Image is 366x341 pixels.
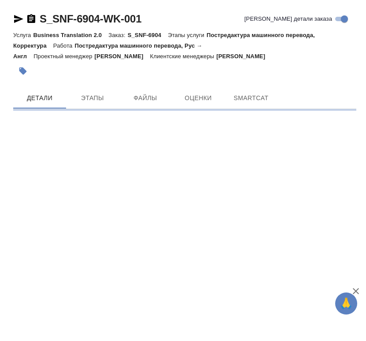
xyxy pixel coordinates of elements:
[230,93,272,104] span: SmartCat
[124,93,166,104] span: Файлы
[13,14,24,24] button: Скопировать ссылку для ЯМессенджера
[216,53,272,60] p: [PERSON_NAME]
[177,93,219,104] span: Оценки
[95,53,150,60] p: [PERSON_NAME]
[150,53,217,60] p: Клиентские менеджеры
[128,32,168,38] p: S_SNF-6904
[244,15,332,23] span: [PERSON_NAME] детали заказа
[18,93,61,104] span: Детали
[13,32,33,38] p: Услуга
[108,32,127,38] p: Заказ:
[40,13,141,25] a: S_SNF-6904-WK-001
[71,93,114,104] span: Этапы
[168,32,207,38] p: Этапы услуги
[339,294,354,313] span: 🙏
[335,292,357,315] button: 🙏
[13,61,33,81] button: Добавить тэг
[33,53,94,60] p: Проектный менеджер
[26,14,37,24] button: Скопировать ссылку
[13,42,202,60] p: Постредактура машинного перевода, Рус → Англ
[33,32,108,38] p: Business Translation 2.0
[53,42,75,49] p: Работа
